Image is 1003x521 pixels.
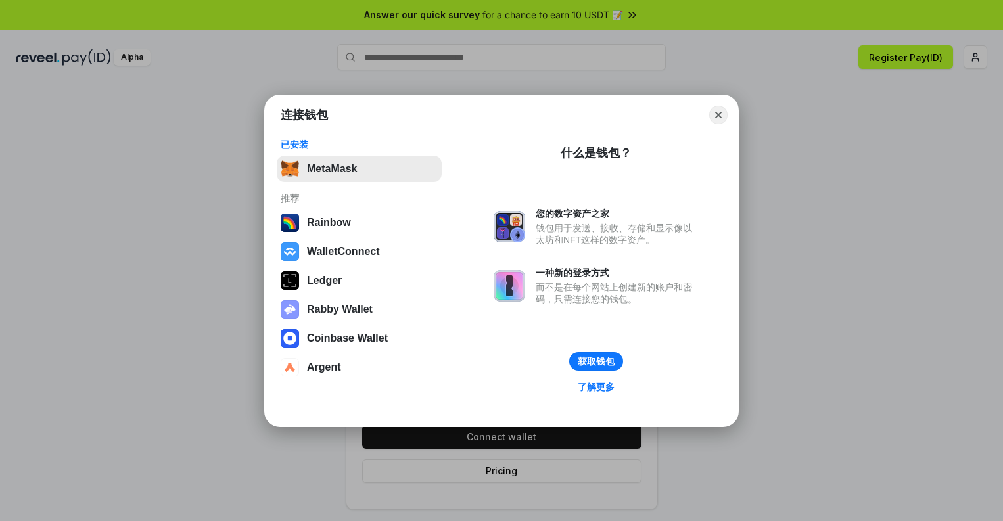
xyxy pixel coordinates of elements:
div: Coinbase Wallet [307,332,388,344]
div: Ledger [307,275,342,286]
button: MetaMask [277,156,442,182]
img: svg+xml,%3Csvg%20xmlns%3D%22http%3A%2F%2Fwww.w3.org%2F2000%2Fsvg%22%20fill%3D%22none%22%20viewBox... [494,211,525,242]
button: Close [709,106,728,124]
img: svg+xml,%3Csvg%20fill%3D%22none%22%20height%3D%2233%22%20viewBox%3D%220%200%2035%2033%22%20width%... [281,160,299,178]
button: Ledger [277,267,442,294]
div: 钱包用于发送、接收、存储和显示像以太坊和NFT这样的数字资产。 [536,222,699,246]
button: Coinbase Wallet [277,325,442,351]
img: svg+xml,%3Csvg%20width%3D%2228%22%20height%3D%2228%22%20viewBox%3D%220%200%2028%2028%22%20fill%3D... [281,242,299,261]
div: 您的数字资产之家 [536,208,699,219]
button: Rainbow [277,210,442,236]
button: Argent [277,354,442,380]
img: svg+xml,%3Csvg%20width%3D%22120%22%20height%3D%22120%22%20viewBox%3D%220%200%20120%20120%22%20fil... [281,214,299,232]
button: 获取钱包 [569,352,623,371]
div: 而不是在每个网站上创建新的账户和密码，只需连接您的钱包。 [536,281,699,305]
div: 什么是钱包？ [561,145,632,161]
div: Rainbow [307,217,351,229]
img: svg+xml,%3Csvg%20xmlns%3D%22http%3A%2F%2Fwww.w3.org%2F2000%2Fsvg%22%20width%3D%2228%22%20height%3... [281,271,299,290]
button: WalletConnect [277,238,442,265]
div: Rabby Wallet [307,304,373,315]
div: 获取钱包 [578,355,615,367]
img: svg+xml,%3Csvg%20width%3D%2228%22%20height%3D%2228%22%20viewBox%3D%220%200%2028%2028%22%20fill%3D... [281,329,299,348]
img: svg+xml,%3Csvg%20xmlns%3D%22http%3A%2F%2Fwww.w3.org%2F2000%2Fsvg%22%20fill%3D%22none%22%20viewBox... [281,300,299,319]
img: svg+xml,%3Csvg%20width%3D%2228%22%20height%3D%2228%22%20viewBox%3D%220%200%2028%2028%22%20fill%3D... [281,358,299,376]
div: 推荐 [281,193,438,204]
a: 了解更多 [570,378,622,396]
div: WalletConnect [307,246,380,258]
div: 了解更多 [578,381,615,393]
div: Argent [307,361,341,373]
button: Rabby Wallet [277,296,442,323]
h1: 连接钱包 [281,107,328,123]
div: 一种新的登录方式 [536,267,699,279]
div: MetaMask [307,163,357,175]
img: svg+xml,%3Csvg%20xmlns%3D%22http%3A%2F%2Fwww.w3.org%2F2000%2Fsvg%22%20fill%3D%22none%22%20viewBox... [494,270,525,302]
div: 已安装 [281,139,438,150]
